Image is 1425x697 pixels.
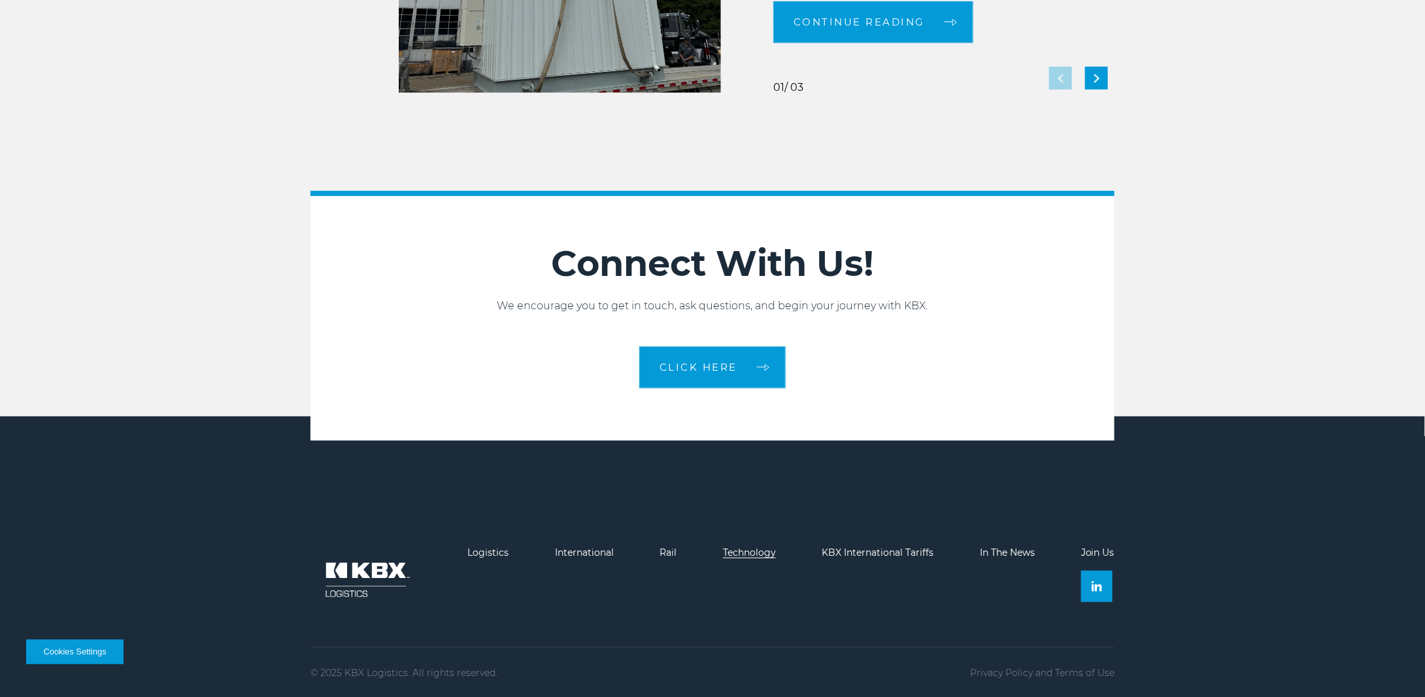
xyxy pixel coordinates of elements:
[970,667,1033,679] a: Privacy Policy
[26,639,124,664] button: Cookies Settings
[1094,74,1099,82] img: next slide
[310,668,497,678] p: © 2025 KBX Logistics. All rights reserved.
[1035,667,1052,679] span: and
[1081,547,1115,558] a: Join Us
[639,347,786,388] a: CLICK HERE arrow arrow
[773,81,784,93] span: 01
[773,82,803,93] div: / 03
[310,242,1115,285] h2: Connect With Us!
[310,547,422,613] img: kbx logo
[1092,581,1102,592] img: Linkedin
[980,547,1035,558] a: In The News
[1085,67,1108,90] div: Next slide
[822,547,934,558] a: KBX International Tariffs
[723,547,776,558] a: Technology
[660,547,677,558] a: Rail
[468,547,509,558] a: Logistics
[310,298,1115,314] p: We encourage you to get in touch, ask questions, and begin your journey with KBX.
[794,17,925,27] span: Continue reading
[773,1,973,43] a: Continue reading arrow arrow
[1055,667,1115,679] a: Terms of Use
[660,362,737,372] span: CLICK HERE
[555,547,614,558] a: International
